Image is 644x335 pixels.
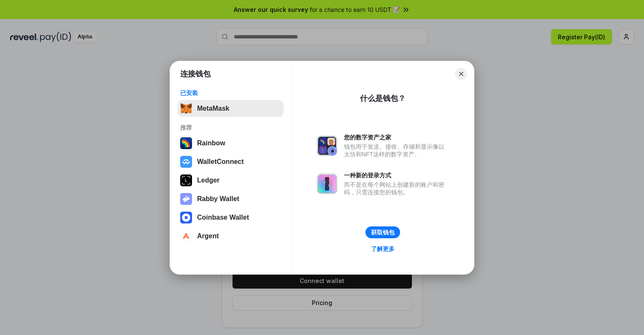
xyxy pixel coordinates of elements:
img: svg+xml,%3Csvg%20xmlns%3D%22http%3A%2F%2Fwww.w3.org%2F2000%2Fsvg%22%20fill%3D%22none%22%20viewBox... [180,193,192,205]
h1: 连接钱包 [180,69,211,79]
button: Ledger [178,172,284,189]
div: WalletConnect [197,158,244,166]
div: 了解更多 [371,245,395,253]
img: svg+xml,%3Csvg%20width%3D%2228%22%20height%3D%2228%22%20viewBox%3D%220%200%2028%2028%22%20fill%3D... [180,156,192,168]
div: 您的数字资产之家 [344,133,449,141]
button: 获取钱包 [365,226,400,238]
img: svg+xml,%3Csvg%20xmlns%3D%22http%3A%2F%2Fwww.w3.org%2F2000%2Fsvg%22%20fill%3D%22none%22%20viewBox... [317,136,337,156]
div: Ledger [197,177,219,184]
div: 钱包用于发送、接收、存储和显示像以太坊和NFT这样的数字资产。 [344,143,449,158]
div: Argent [197,232,219,240]
div: 推荐 [180,124,281,131]
button: Argent [178,228,284,245]
div: Rainbow [197,139,225,147]
img: svg+xml,%3Csvg%20xmlns%3D%22http%3A%2F%2Fwww.w3.org%2F2000%2Fsvg%22%20width%3D%2228%22%20height%3... [180,174,192,186]
div: 而不是在每个网站上创建新的账户和密码，只需连接您的钱包。 [344,181,449,196]
img: svg+xml,%3Csvg%20fill%3D%22none%22%20height%3D%2233%22%20viewBox%3D%220%200%2035%2033%22%20width%... [180,103,192,114]
button: Close [455,68,467,80]
div: 什么是钱包？ [360,93,406,103]
button: Rabby Wallet [178,191,284,207]
img: svg+xml,%3Csvg%20xmlns%3D%22http%3A%2F%2Fwww.w3.org%2F2000%2Fsvg%22%20fill%3D%22none%22%20viewBox... [317,174,337,194]
div: 一种新的登录方式 [344,172,449,179]
div: Rabby Wallet [197,195,239,203]
div: 已安装 [180,89,281,97]
button: WalletConnect [178,153,284,170]
a: 了解更多 [366,243,400,254]
div: MetaMask [197,105,229,112]
button: Rainbow [178,135,284,152]
button: MetaMask [178,100,284,117]
div: Coinbase Wallet [197,214,249,221]
img: svg+xml,%3Csvg%20width%3D%2228%22%20height%3D%2228%22%20viewBox%3D%220%200%2028%2028%22%20fill%3D... [180,212,192,223]
button: Coinbase Wallet [178,209,284,226]
img: svg+xml,%3Csvg%20width%3D%22120%22%20height%3D%22120%22%20viewBox%3D%220%200%20120%20120%22%20fil... [180,137,192,149]
div: 获取钱包 [371,229,395,236]
img: svg+xml,%3Csvg%20width%3D%2228%22%20height%3D%2228%22%20viewBox%3D%220%200%2028%2028%22%20fill%3D... [180,230,192,242]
